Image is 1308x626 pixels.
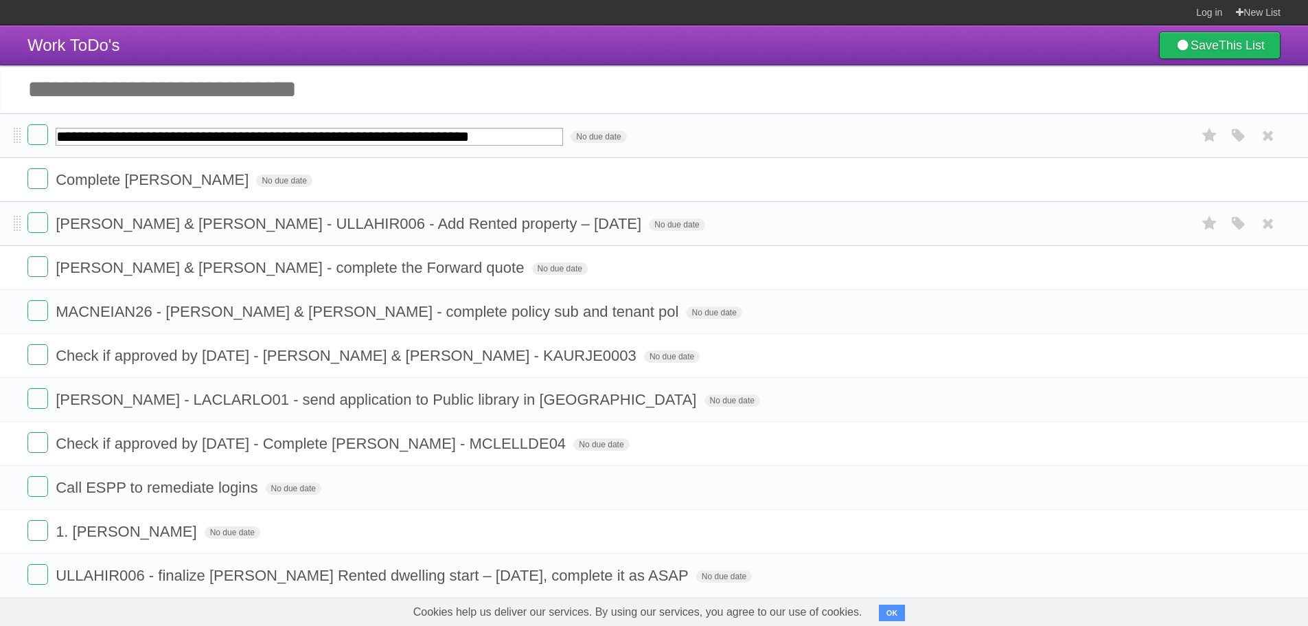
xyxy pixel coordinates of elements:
[27,36,119,54] span: Work ToDo's
[27,212,48,233] label: Done
[1159,32,1281,59] a: SaveThis List
[27,432,48,453] label: Done
[56,259,527,276] span: [PERSON_NAME] & [PERSON_NAME] - complete the Forward quote
[879,605,906,621] button: OK
[56,567,692,584] span: ULLAHIR006 - finalize [PERSON_NAME] Rented dwelling start – [DATE], complete it as ASAP
[27,300,48,321] label: Done
[27,388,48,409] label: Done
[56,435,569,452] span: Check if approved by [DATE] - Complete [PERSON_NAME] - MCLELLDE04
[573,438,629,451] span: No due date
[27,520,48,541] label: Done
[649,219,704,231] span: No due date
[1197,212,1223,235] label: Star task
[56,171,252,188] span: Complete [PERSON_NAME]
[56,215,645,232] span: [PERSON_NAME] & [PERSON_NAME] - ULLAHIR006 - Add Rented property – [DATE]
[56,523,200,540] span: 1. [PERSON_NAME]
[27,344,48,365] label: Done
[56,479,261,496] span: Call ESPP to remediate logins
[1219,38,1265,52] b: This List
[27,124,48,145] label: Done
[256,175,312,187] span: No due date
[532,262,588,275] span: No due date
[704,394,760,407] span: No due date
[205,526,260,539] span: No due date
[644,350,700,363] span: No due date
[1197,124,1223,147] label: Star task
[56,347,640,364] span: Check if approved by [DATE] - [PERSON_NAME] & [PERSON_NAME] - KAURJE0003
[56,303,682,320] span: MACNEIAN26 - [PERSON_NAME] & [PERSON_NAME] - complete policy sub and tenant pol
[400,599,876,626] span: Cookies help us deliver our services. By using our services, you agree to our use of cookies.
[686,306,742,319] span: No due date
[27,256,48,277] label: Done
[56,391,700,408] span: [PERSON_NAME] - LACLARLO01 - send application to Public library in [GEOGRAPHIC_DATA]
[266,482,321,495] span: No due date
[696,570,752,583] span: No due date
[27,168,48,189] label: Done
[27,564,48,585] label: Done
[27,476,48,497] label: Done
[571,131,626,143] span: No due date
